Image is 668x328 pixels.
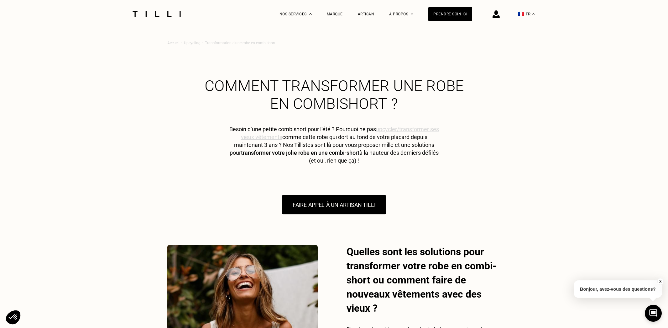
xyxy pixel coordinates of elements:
[574,280,662,298] p: Bonjour, avez-vous des questions?
[532,13,535,15] img: menu déroulant
[309,13,312,15] img: Menu déroulant
[287,196,381,213] a: FAIRE APPEL À UN ARTISAN TILLI
[205,41,275,45] span: Transformation d’une robe en combishort
[518,11,524,17] span: 🇫🇷
[229,126,376,132] span: Besoin d’une petite combishort pour l’été ? Pourquoi ne pas
[241,149,359,156] span: transformer votre jolie robe en une combi-short
[230,134,434,156] span: comme cette robe qui dort au fond de votre placard depuis maintenant 3 ans ? Nos Tillistes sont l...
[130,11,183,17] img: Logo du service de couturière Tilli
[282,195,386,214] button: FAIRE APPEL À UN ARTISAN TILLI
[358,12,374,16] a: Artisan
[202,40,203,45] span: ›
[205,39,275,46] a: Transformation d’une robe en combishort
[205,77,464,113] span: Comment transformer une robe en combishort ?
[184,39,201,46] a: Upcycling
[184,41,201,45] span: Upcycling
[347,245,501,315] h2: Quelles sont les solutions pour transformer votre robe en combi-short ou comment faire de nouveau...
[327,12,343,16] a: Marque
[167,41,180,45] span: Accueil
[657,278,663,285] button: X
[493,10,500,18] img: icône connexion
[181,40,182,45] span: ›
[309,149,439,164] span: à la hauteur des derniers défilés (et oui, rien que ça) !
[167,39,180,46] a: Accueil
[411,13,413,15] img: Menu déroulant à propos
[428,7,472,21] a: Prendre soin ici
